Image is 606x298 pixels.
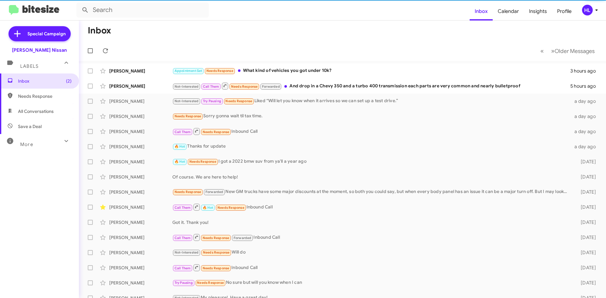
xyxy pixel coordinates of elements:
[172,67,570,74] div: What kind of vehicles you got under 10k?
[571,234,601,241] div: [DATE]
[571,219,601,225] div: [DATE]
[172,203,571,211] div: Inbound Call
[88,26,111,36] h1: Inbox
[172,113,571,120] div: Sorry gonna wait til tax time.
[172,143,571,150] div: Thanks for update
[109,249,172,256] div: [PERSON_NAME]
[571,98,601,104] div: a day ago
[109,189,172,195] div: [PERSON_NAME]
[203,206,213,210] span: 🔥 Hot
[175,160,185,164] span: 🔥 Hot
[76,3,209,18] input: Search
[66,78,72,84] span: (2)
[537,44,598,57] nav: Page navigation example
[12,47,67,53] div: [PERSON_NAME] Nissan
[570,68,601,74] div: 3 hours ago
[172,174,571,180] div: Of course. We are here to help!
[175,114,201,118] span: Needs Response
[524,2,552,20] a: Insights
[555,48,595,55] span: Older Messages
[109,174,172,180] div: [PERSON_NAME]
[203,266,229,270] span: Needs Response
[109,234,172,241] div: [PERSON_NAME]
[109,113,172,120] div: [PERSON_NAME]
[172,188,571,196] div: New GM trucks have some major discounts at the moment, so both you could say, but when every body...
[537,44,548,57] button: Previous
[217,206,244,210] span: Needs Response
[571,113,601,120] div: a day ago
[571,265,601,271] div: [DATE]
[172,233,571,241] div: Inbound Call
[175,206,191,210] span: Call Them
[571,280,601,286] div: [DATE]
[232,235,253,241] span: Forwarded
[570,83,601,89] div: 5 hours ago
[172,279,571,286] div: No sure but will you know when I can
[231,85,258,89] span: Needs Response
[175,250,199,254] span: Not-Interested
[552,2,577,20] a: Profile
[172,82,570,90] div: And drop in a Chevy 350 and a turbo 400 transmission each parts are very common and nearly bullet...
[189,160,216,164] span: Needs Response
[571,159,601,165] div: [DATE]
[109,68,172,74] div: [PERSON_NAME]
[175,85,199,89] span: Not-Interested
[109,280,172,286] div: [PERSON_NAME]
[20,63,39,69] span: Labels
[577,5,599,15] button: HL
[571,128,601,135] div: a day ago
[197,281,224,285] span: Needs Response
[493,2,524,20] a: Calendar
[172,264,571,272] div: Inbound Call
[18,108,54,114] span: All Conversations
[109,98,172,104] div: [PERSON_NAME]
[540,47,544,55] span: «
[175,130,191,134] span: Call Them
[175,144,185,149] span: 🔥 Hot
[18,123,42,130] span: Save a Deal
[109,265,172,271] div: [PERSON_NAME]
[109,83,172,89] div: [PERSON_NAME]
[551,47,555,55] span: »
[20,142,33,147] span: More
[175,190,201,194] span: Needs Response
[172,219,571,225] div: Got it. Thank you!
[172,249,571,256] div: Will do
[571,189,601,195] div: [DATE]
[18,78,72,84] span: Inbox
[109,159,172,165] div: [PERSON_NAME]
[172,158,571,165] div: I got a 2022 bmw suv from ya'll a year ago
[175,236,191,240] span: Call Them
[571,143,601,150] div: a day ago
[172,97,571,105] div: Liked “Will let you know when it arrives so we can set up a test drive.”
[203,99,221,103] span: Try Pausing
[203,130,229,134] span: Needs Response
[203,85,219,89] span: Call Them
[571,174,601,180] div: [DATE]
[109,143,172,150] div: [PERSON_NAME]
[571,249,601,256] div: [DATE]
[470,2,493,20] a: Inbox
[175,266,191,270] span: Call Them
[18,93,72,99] span: Needs Response
[109,219,172,225] div: [PERSON_NAME]
[204,189,225,195] span: Forwarded
[203,250,230,254] span: Needs Response
[582,5,593,15] div: HL
[175,69,202,73] span: Appointment Set
[260,84,281,90] span: Forwarded
[9,26,71,41] a: Special Campaign
[27,31,66,37] span: Special Campaign
[109,128,172,135] div: [PERSON_NAME]
[547,44,598,57] button: Next
[175,99,199,103] span: Not-Interested
[206,69,233,73] span: Needs Response
[109,204,172,210] div: [PERSON_NAME]
[175,281,193,285] span: Try Pausing
[203,236,229,240] span: Needs Response
[172,127,571,135] div: Inbound Call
